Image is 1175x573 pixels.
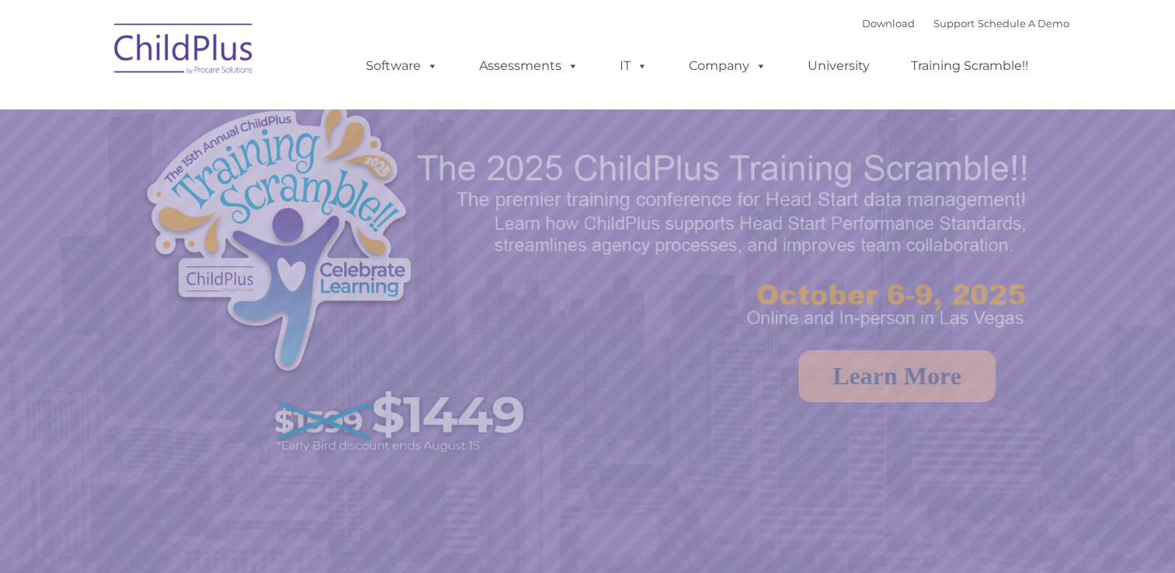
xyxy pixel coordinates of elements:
[604,50,663,82] a: IT
[350,50,454,82] a: Software
[464,50,594,82] a: Assessments
[106,12,262,90] img: ChildPlus by Procare Solutions
[862,17,915,30] a: Download
[792,50,885,82] a: University
[798,350,996,402] a: Learn More
[862,17,1069,30] font: |
[673,50,782,82] a: Company
[895,50,1044,82] a: Training Scramble!!
[933,17,975,30] a: Support
[978,17,1069,30] a: Schedule A Demo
